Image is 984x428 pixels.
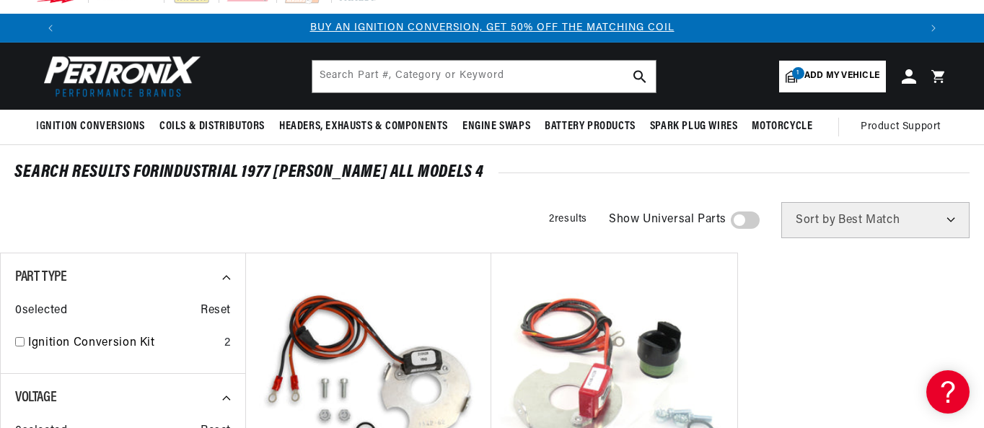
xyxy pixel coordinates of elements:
[781,202,970,238] select: Sort by
[279,119,448,134] span: Headers, Exhausts & Components
[65,20,919,36] div: Announcement
[36,119,145,134] span: Ignition Conversions
[861,119,941,135] span: Product Support
[36,51,202,101] img: Pertronix
[609,211,726,230] span: Show Universal Parts
[549,214,587,224] span: 2 results
[159,119,265,134] span: Coils & Distributors
[36,110,152,144] summary: Ignition Conversions
[310,22,675,33] a: BUY AN IGNITION CONVERSION, GET 50% OFF THE MATCHING COIL
[201,302,231,320] span: Reset
[779,61,886,92] a: 1Add my vehicle
[792,67,804,79] span: 1
[919,14,948,43] button: Translation missing: en.sections.announcements.next_announcement
[272,110,455,144] summary: Headers, Exhausts & Components
[28,334,219,353] a: Ignition Conversion Kit
[752,119,812,134] span: Motorcycle
[15,390,56,405] span: Voltage
[624,61,656,92] button: search button
[15,302,67,320] span: 0 selected
[224,334,231,353] div: 2
[312,61,656,92] input: Search Part #, Category or Keyword
[455,110,537,144] summary: Engine Swaps
[804,69,879,83] span: Add my vehicle
[861,110,948,144] summary: Product Support
[14,165,970,180] div: SEARCH RESULTS FOR Industrial 1977 [PERSON_NAME] All models 4
[796,214,835,226] span: Sort by
[643,110,745,144] summary: Spark Plug Wires
[462,119,530,134] span: Engine Swaps
[65,20,919,36] div: 1 of 3
[36,14,65,43] button: Translation missing: en.sections.announcements.previous_announcement
[152,110,272,144] summary: Coils & Distributors
[15,270,66,284] span: Part Type
[545,119,636,134] span: Battery Products
[650,119,738,134] span: Spark Plug Wires
[537,110,643,144] summary: Battery Products
[744,110,820,144] summary: Motorcycle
